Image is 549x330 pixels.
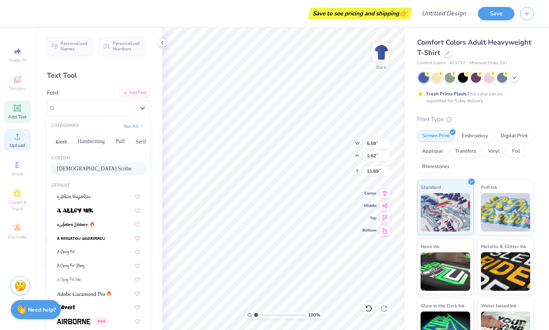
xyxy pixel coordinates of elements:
span: 👉 [399,8,408,18]
span: Personalized Numbers [113,41,140,52]
span: Middle [363,203,376,208]
img: Advert [57,305,75,310]
img: a Arigatou Gozaimasu [57,236,105,241]
span: Bottom [363,228,376,233]
span: Center [363,191,376,196]
strong: Fresh Prints Flash: [426,91,467,97]
span: Metallic & Glitter Ink [481,242,526,250]
button: Greek [52,135,71,148]
span: 100 % [308,312,320,318]
span: Puff Ink [481,183,497,191]
span: Add Text [8,114,27,120]
div: Screen Print [417,130,454,142]
span: Image AI [8,57,27,63]
strong: Need help? [28,306,56,313]
span: Standard [421,183,441,191]
div: Default [47,182,150,189]
span: Clipart & logos [4,199,31,212]
img: Metallic & Glitter Ink [481,252,531,291]
img: Back [374,45,389,60]
div: Custom [47,155,150,162]
img: A Charming Font [57,250,75,255]
img: A Charming Font Outline [57,277,81,283]
div: CATEGORIES [52,123,79,129]
button: Handwriting [73,135,109,148]
span: Water based Ink [481,302,516,310]
span: Greek [95,318,108,325]
img: a Alloy Ink [57,208,93,213]
span: # C1717 [449,60,466,67]
div: Transfers [450,146,481,157]
div: Embroidery [457,130,493,142]
img: Adobe Garamond Pro [57,291,105,297]
span: Personalized Names [60,41,88,52]
div: Vinyl [483,146,505,157]
div: Digital Print [496,130,533,142]
img: Standard [421,193,470,232]
button: See All [121,122,145,130]
div: Applique [417,146,448,157]
span: Glow in the Dark Ink [421,302,464,310]
label: Font [47,88,58,97]
span: Designs [9,85,26,92]
div: Foil [507,146,525,157]
img: a Ahlan Wasahlan [57,194,91,200]
div: Save to see pricing and shipping [310,8,410,19]
input: Untitled Design [416,6,472,21]
img: Puff Ink [481,193,531,232]
img: a Antara Distance [57,222,88,227]
span: [DEMOGRAPHIC_DATA] Scribe [57,165,131,173]
div: This color can be expedited for 5 day delivery. [426,90,521,104]
img: A Charming Font Leftleaning [57,263,85,269]
span: Top [363,215,376,221]
span: Comfort Colors [417,60,446,67]
img: Neon Ink [421,252,470,291]
button: Serif [131,135,150,148]
div: Rhinestones [417,161,454,173]
span: Comfort Colors Adult Heavyweight T-Shirt [417,38,531,57]
span: Decorate [8,234,27,240]
div: Back [376,64,386,71]
span: Greek [12,171,23,177]
div: Add Font [120,88,150,97]
div: Text Tool [47,70,150,81]
button: Save [478,7,514,20]
div: Print Type [417,115,534,124]
button: Puff [111,135,129,148]
img: Airborne [57,319,90,324]
span: Minimum Order: 24 + [469,60,508,67]
span: Neon Ink [421,242,439,250]
span: Upload [10,142,25,148]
